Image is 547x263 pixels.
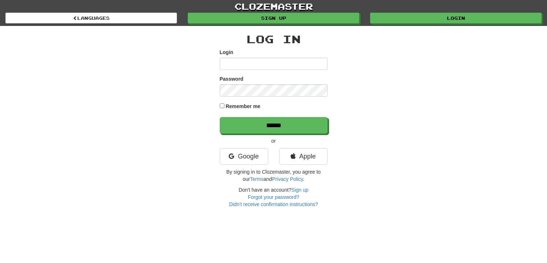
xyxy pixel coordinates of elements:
[220,168,328,183] p: By signing in to Clozemaster, you agree to our and .
[188,13,359,23] a: Sign up
[225,103,260,110] label: Remember me
[220,148,268,165] a: Google
[229,201,318,207] a: Didn't receive confirmation instructions?
[250,176,264,182] a: Terms
[291,187,308,193] a: Sign up
[220,49,233,56] label: Login
[248,194,299,200] a: Forgot your password?
[5,13,177,23] a: Languages
[279,148,328,165] a: Apple
[220,137,328,144] p: or
[220,186,328,208] div: Don't have an account?
[220,75,243,83] label: Password
[272,176,303,182] a: Privacy Policy
[220,33,328,45] h2: Log In
[370,13,542,23] a: Login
